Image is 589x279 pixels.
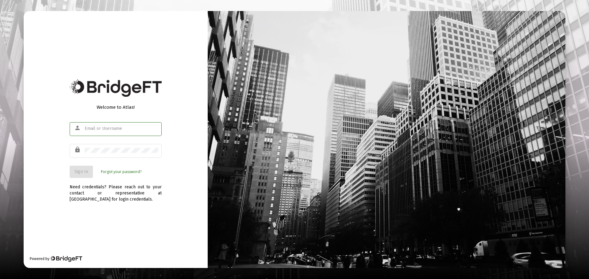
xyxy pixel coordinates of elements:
input: Email or Username [85,126,158,131]
img: Bridge Financial Technology Logo [70,79,162,97]
button: Sign In [70,166,93,178]
img: Bridge Financial Technology Logo [50,256,82,262]
mat-icon: person [74,124,82,132]
mat-icon: lock [74,146,82,153]
span: Sign In [75,169,88,174]
div: Powered by [30,256,82,262]
div: Need credentials? Please reach out to your contact or representative at [GEOGRAPHIC_DATA] for log... [70,178,162,202]
div: Welcome to Atlas! [70,104,162,110]
a: Forgot your password? [101,169,141,175]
